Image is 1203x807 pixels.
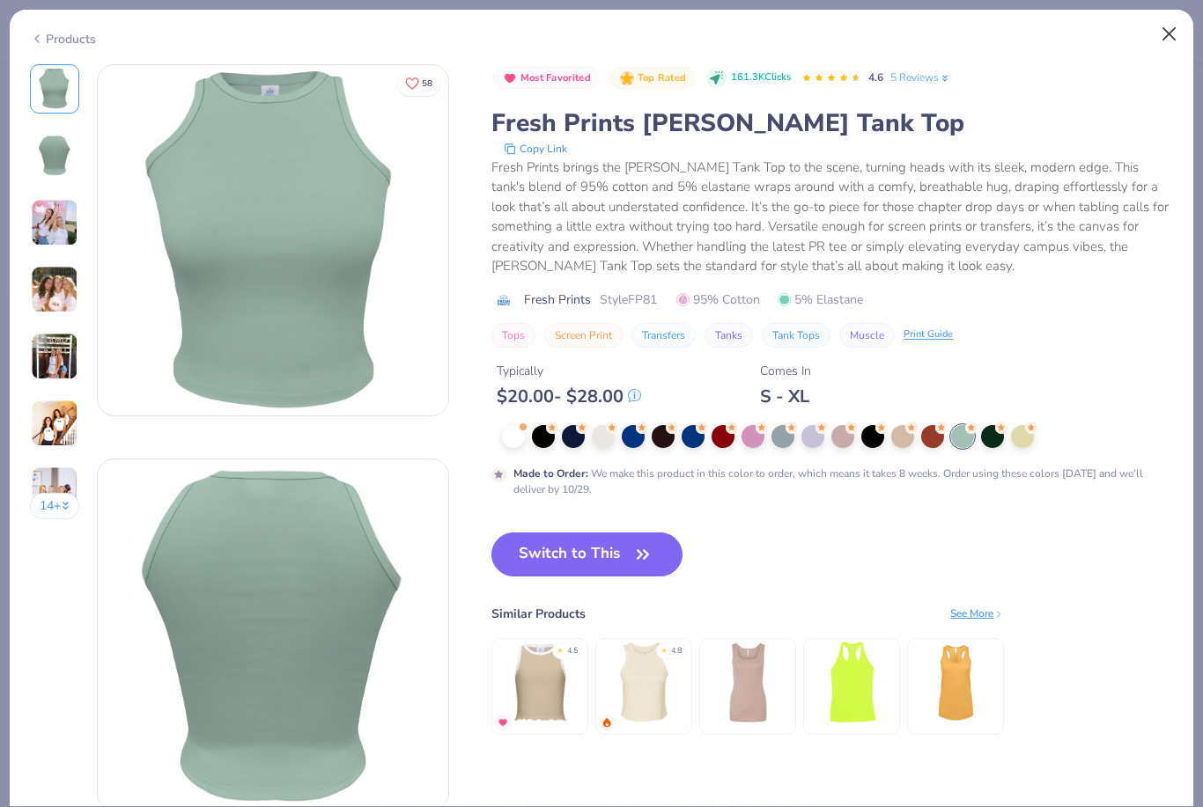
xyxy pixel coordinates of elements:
span: 58 [422,79,432,88]
button: Tanks [705,323,753,348]
span: Style FP81 [600,290,657,309]
button: Muscle [839,323,895,348]
div: Typically [497,362,641,380]
div: Print Guide [904,327,953,342]
img: Next Level Ladies' Ideal Racerback Tank [914,641,998,724]
button: Screen Print [544,323,623,348]
div: Fresh Prints [PERSON_NAME] Tank Top [491,106,1173,140]
img: Front [98,65,448,415]
img: User generated content [31,266,78,313]
button: Tops [491,323,535,348]
span: 95% Cotton [676,290,760,309]
img: User generated content [31,466,78,514]
button: Close [1153,18,1186,51]
div: Products [30,30,96,48]
button: Badge Button [493,67,600,90]
span: Most Favorited [520,73,591,83]
span: 4.6 [868,70,883,84]
img: Most Favorited sort [503,71,517,85]
div: $ 20.00 - $ 28.00 [497,385,641,407]
button: Badge Button [610,67,695,90]
a: 5 Reviews [890,70,951,85]
div: 4.6 Stars [801,64,861,92]
span: Top Rated [638,73,687,83]
div: ★ [557,645,564,652]
span: 5% Elastane [778,290,863,309]
span: 161.3K Clicks [731,70,791,85]
img: Bella + Canvas Ladies' Micro Ribbed Tank [706,641,790,724]
div: S - XL [760,385,811,407]
div: 4.8 [671,645,682,657]
img: Back [33,135,76,177]
img: Bella + Canvas Ladies' Micro Ribbed Racerback Tank [602,641,686,724]
div: Comes In [760,362,811,380]
div: Fresh Prints brings the [PERSON_NAME] Tank Top to the scene, turning heads with its sleek, modern... [491,158,1173,276]
img: User generated content [31,333,78,380]
button: Transfers [631,323,696,348]
span: Fresh Prints [524,290,591,309]
button: Switch to This [491,532,683,576]
button: copy to clipboard [498,140,572,158]
img: MostFav.gif [498,717,508,728]
div: We make this product in this color to order, which means it takes 8 weeks. Order using these colo... [513,466,1173,497]
div: ★ [661,645,668,652]
img: Front [33,68,76,110]
img: Top Rated sort [620,71,634,85]
img: trending.gif [601,717,612,728]
button: Like [397,70,440,96]
img: User generated content [31,199,78,246]
img: User generated content [31,400,78,447]
button: 14+ [30,493,80,519]
div: 4.5 [567,645,578,657]
img: brand logo [491,293,515,307]
button: Tank Tops [762,323,830,348]
img: Fresh Prints Sasha Crop Top [498,641,582,724]
div: Similar Products [491,605,586,623]
img: Team 365 Ladies' Zone Performance Racerback Tank [810,641,894,724]
strong: Made to Order : [513,466,588,481]
div: See More [950,605,1004,621]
